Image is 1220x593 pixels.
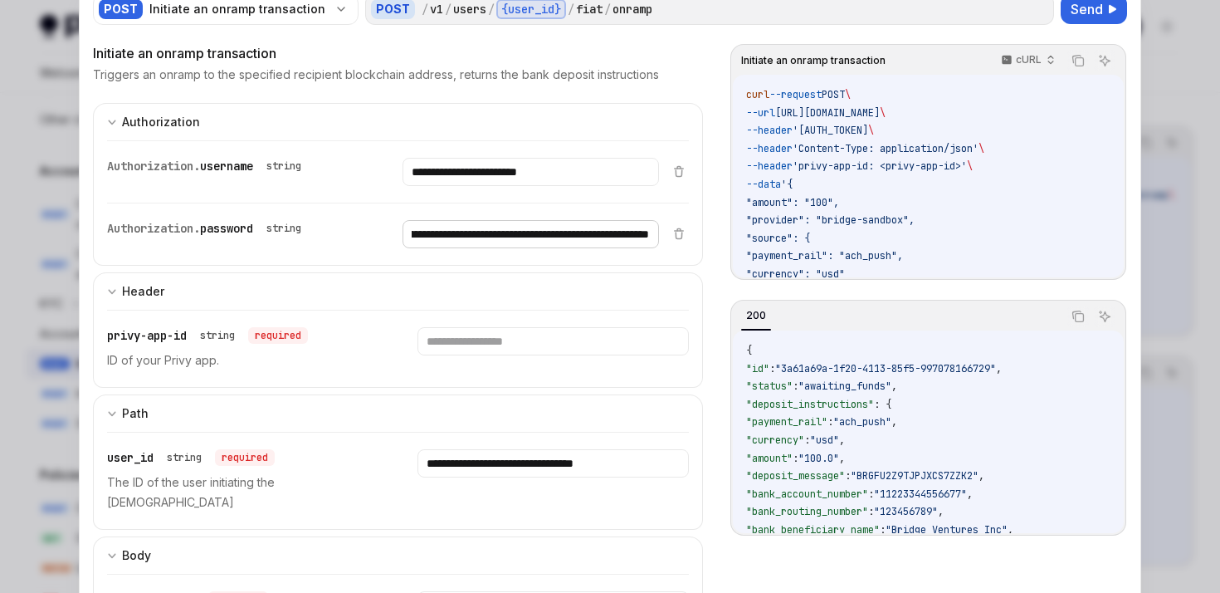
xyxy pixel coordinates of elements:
span: : [880,523,886,537]
span: --header [746,142,793,155]
div: string [266,222,301,235]
span: "BRGFU2Z9TJPJXCS7ZZK2" [851,469,978,483]
span: : [868,488,874,501]
span: "currency" [746,434,804,447]
div: string [266,159,301,173]
span: "ach_push" [833,415,891,429]
button: expand input section [93,395,703,432]
span: "100.0" [798,452,839,465]
span: "deposit_instructions" [746,398,874,411]
div: Authorization [122,112,200,132]
p: Triggers an onramp to the specified recipient blockchain address, returns the bank deposit instru... [93,66,659,83]
span: \ [845,88,851,101]
span: "bank_routing_number" [746,505,868,518]
span: , [891,415,897,429]
div: string [167,451,202,464]
span: "amount" [746,452,793,465]
div: Initiate an onramp transaction [149,1,328,17]
span: \ [868,124,874,137]
span: : [793,452,798,465]
span: , [1008,523,1013,537]
div: Header [122,282,164,301]
button: expand input section [93,103,703,140]
span: : [769,362,775,375]
span: "id" [746,362,769,375]
span: --request [769,88,822,101]
span: Initiate an onramp transaction [741,54,886,67]
button: cURL [992,47,1062,75]
span: '{ [781,178,793,191]
div: / [568,1,574,17]
button: Ask AI [1094,306,1115,327]
span: Authorization. [107,221,200,236]
div: required [248,327,308,344]
span: privy-app-id [107,328,187,343]
span: POST [822,88,845,101]
span: : [827,415,833,429]
span: "usd" [810,434,839,447]
div: users [453,1,486,17]
div: / [488,1,495,17]
span: "bank_account_number" [746,488,868,501]
p: cURL [1016,53,1042,66]
span: : [804,434,810,447]
span: , [839,452,845,465]
span: curl [746,88,769,101]
span: "awaiting_funds" [798,380,891,393]
span: , [978,469,984,483]
div: / [604,1,611,17]
span: "status" [746,380,793,393]
span: [URL][DOMAIN_NAME] [775,106,880,120]
span: : { [874,398,891,411]
span: "payment_rail" [746,415,827,429]
p: ID of your Privy app. [107,350,378,370]
span: : [868,505,874,518]
span: 'privy-app-id: <privy-app-id>' [793,159,967,173]
button: Ask AI [1094,50,1115,71]
span: --url [746,106,775,120]
div: Path [122,404,149,424]
span: username [200,159,253,174]
span: { [746,344,752,357]
span: --data [746,178,781,191]
span: , [839,434,845,447]
div: user_id [107,449,275,466]
span: user_id [107,450,154,465]
span: "123456789" [874,505,938,518]
span: Authorization. [107,159,200,174]
span: "payment_rail": "ach_push", [746,249,903,262]
span: "11223344556677" [874,488,967,501]
span: "bank_beneficiary_name" [746,523,880,537]
span: , [967,488,973,501]
span: 'Content-Type: application/json' [793,142,978,155]
div: privy-app-id [107,327,308,344]
span: "3a61a69a-1f20-4113-85f5-997078166729" [775,362,996,375]
span: : [845,469,851,483]
span: , [938,505,944,518]
span: password [200,221,253,236]
span: "provider": "bridge-sandbox", [746,213,915,227]
span: "source": { [746,232,810,245]
div: required [215,449,275,466]
div: string [200,329,235,342]
span: , [891,380,897,393]
span: --header [746,124,793,137]
span: \ [967,159,973,173]
button: Copy the contents from the code block [1067,50,1089,71]
div: 200 [741,306,771,326]
span: \ [880,106,886,120]
span: "currency": "usd" [746,267,845,281]
button: Copy the contents from the code block [1067,306,1089,327]
div: Authorization.password [107,220,308,237]
div: Authorization.username [107,158,308,174]
div: / [422,1,428,17]
span: --header [746,159,793,173]
div: fiat [576,1,603,17]
span: \ [978,142,984,155]
span: , [996,362,1002,375]
span: "Bridge Ventures Inc" [886,523,1008,537]
div: Initiate an onramp transaction [93,43,703,63]
button: expand input section [93,272,703,310]
button: expand input section [93,537,703,574]
span: '[AUTH_TOKEN] [793,124,868,137]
